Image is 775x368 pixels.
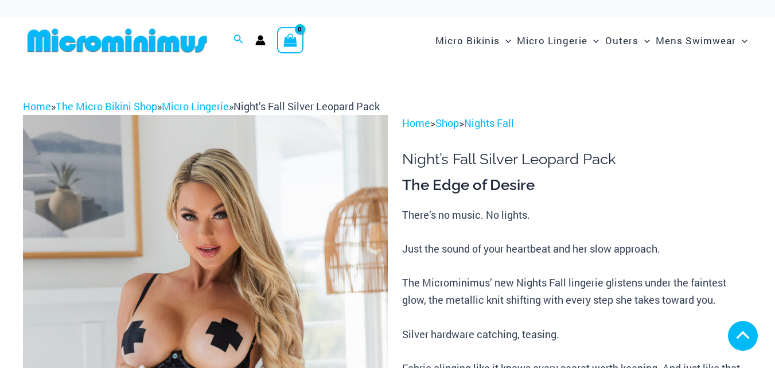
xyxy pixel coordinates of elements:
a: OutersMenu ToggleMenu Toggle [602,23,653,58]
span: Micro Lingerie [517,26,587,55]
span: Menu Toggle [736,26,747,55]
a: Shop [435,116,459,130]
img: MM SHOP LOGO FLAT [23,28,212,53]
a: View Shopping Cart, empty [277,27,303,53]
a: Home [402,116,430,130]
span: Menu Toggle [638,26,650,55]
nav: Site Navigation [431,21,752,60]
a: Micro Lingerie [162,99,229,113]
a: Search icon link [233,33,244,48]
p: > > [402,115,752,132]
a: Account icon link [255,35,266,45]
span: Night’s Fall Silver Leopard Pack [233,99,380,113]
span: Menu Toggle [500,26,511,55]
span: Mens Swimwear [656,26,736,55]
h3: The Edge of Desire [402,176,752,195]
span: Micro Bikinis [435,26,500,55]
span: » » » [23,99,380,113]
a: Home [23,99,51,113]
span: Menu Toggle [587,26,599,55]
a: Nights Fall [464,116,514,130]
a: Micro BikinisMenu ToggleMenu Toggle [433,23,514,58]
span: Outers [605,26,638,55]
a: Micro LingerieMenu ToggleMenu Toggle [514,23,602,58]
h1: Night’s Fall Silver Leopard Pack [402,150,752,168]
a: Mens SwimwearMenu ToggleMenu Toggle [653,23,750,58]
a: The Micro Bikini Shop [56,99,157,113]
